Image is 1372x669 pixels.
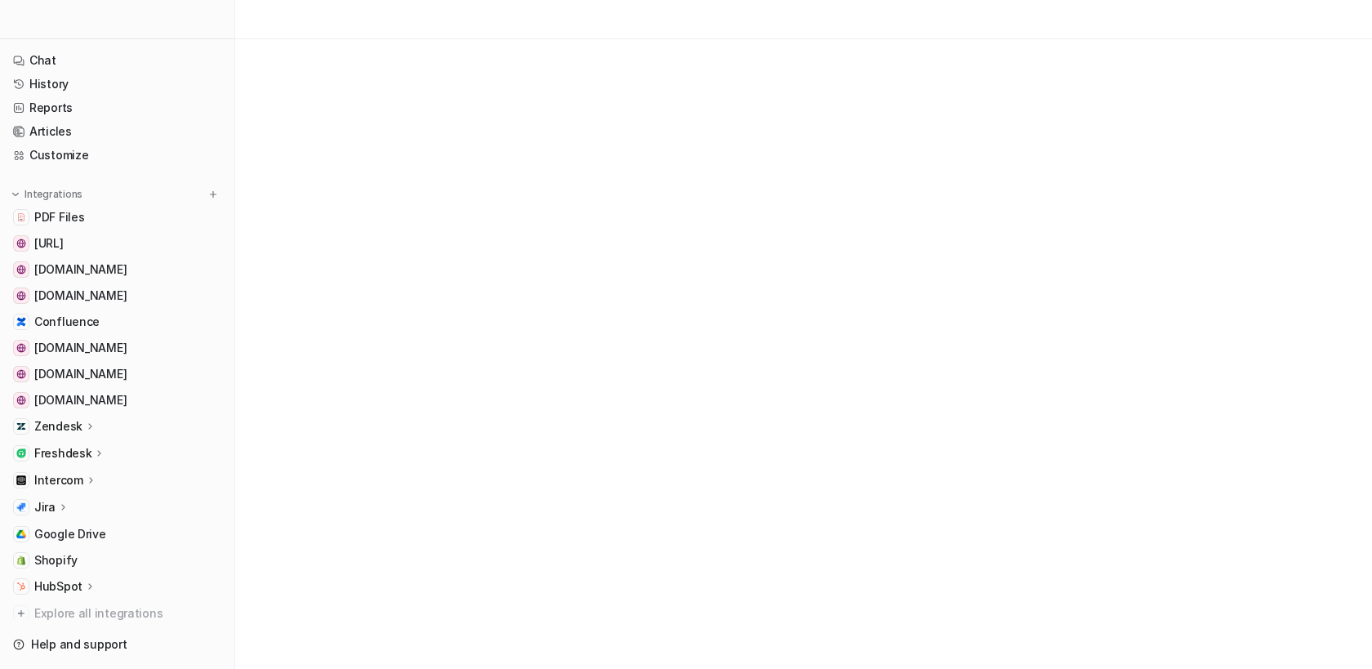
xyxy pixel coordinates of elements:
img: Jira [16,502,26,512]
a: Google DriveGoogle Drive [7,523,228,546]
p: HubSpot [34,578,82,595]
a: Chat [7,49,228,72]
img: menu_add.svg [207,189,219,200]
span: [DOMAIN_NAME] [34,288,127,304]
img: Confluence [16,317,26,327]
button: Integrations [7,186,87,203]
a: ShopifyShopify [7,549,228,572]
a: History [7,73,228,96]
span: [URL] [34,235,64,252]
img: nri3pl.com [16,343,26,353]
a: Customize [7,144,228,167]
img: Google Drive [16,529,26,539]
span: [DOMAIN_NAME] [34,392,127,408]
a: careers-nri3pl.com[DOMAIN_NAME] [7,363,228,386]
p: Intercom [34,472,83,488]
span: [DOMAIN_NAME] [34,366,127,382]
img: support.bikesonline.com.au [16,265,26,274]
span: Confluence [34,314,100,330]
span: Shopify [34,552,78,569]
p: Integrations [24,188,82,201]
span: PDF Files [34,209,84,225]
a: PDF FilesPDF Files [7,206,228,229]
p: Zendesk [34,418,82,435]
img: HubSpot [16,582,26,591]
p: Freshdesk [34,445,91,462]
a: Explore all integrations [7,602,228,625]
a: nri3pl.com[DOMAIN_NAME] [7,337,228,359]
a: ConfluenceConfluence [7,310,228,333]
a: www.eesel.ai[URL] [7,232,228,255]
a: Help and support [7,633,228,656]
img: Intercom [16,475,26,485]
img: explore all integrations [13,605,29,622]
a: support.bikesonline.com.au[DOMAIN_NAME] [7,258,228,281]
a: www.cardekho.com[DOMAIN_NAME] [7,389,228,412]
img: expand menu [10,189,21,200]
img: www.eesel.ai [16,239,26,248]
span: [DOMAIN_NAME] [34,340,127,356]
a: support.coursiv.io[DOMAIN_NAME] [7,284,228,307]
span: Google Drive [34,526,106,542]
img: Freshdesk [16,448,26,458]
a: Articles [7,120,228,143]
img: support.coursiv.io [16,291,26,301]
img: PDF Files [16,212,26,222]
span: Explore all integrations [34,600,221,627]
a: Reports [7,96,228,119]
span: [DOMAIN_NAME] [34,261,127,278]
img: Shopify [16,555,26,565]
p: Jira [34,499,56,515]
img: careers-nri3pl.com [16,369,26,379]
img: www.cardekho.com [16,395,26,405]
img: Zendesk [16,421,26,431]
